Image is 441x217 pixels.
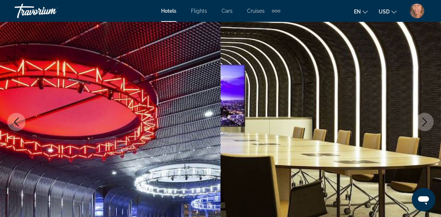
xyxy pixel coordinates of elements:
[15,1,87,20] a: Travorium
[412,188,435,211] iframe: Button to launch messaging window
[379,9,390,15] span: USD
[272,5,280,17] button: Extra navigation items
[247,8,265,14] a: Cruises
[161,8,176,14] a: Hotels
[407,3,426,19] button: User Menu
[7,113,26,131] button: Previous image
[222,8,233,14] a: Cars
[379,6,397,17] button: Change currency
[410,4,424,18] img: Z
[415,113,434,131] button: Next image
[354,6,368,17] button: Change language
[191,8,207,14] a: Flights
[354,9,361,15] span: en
